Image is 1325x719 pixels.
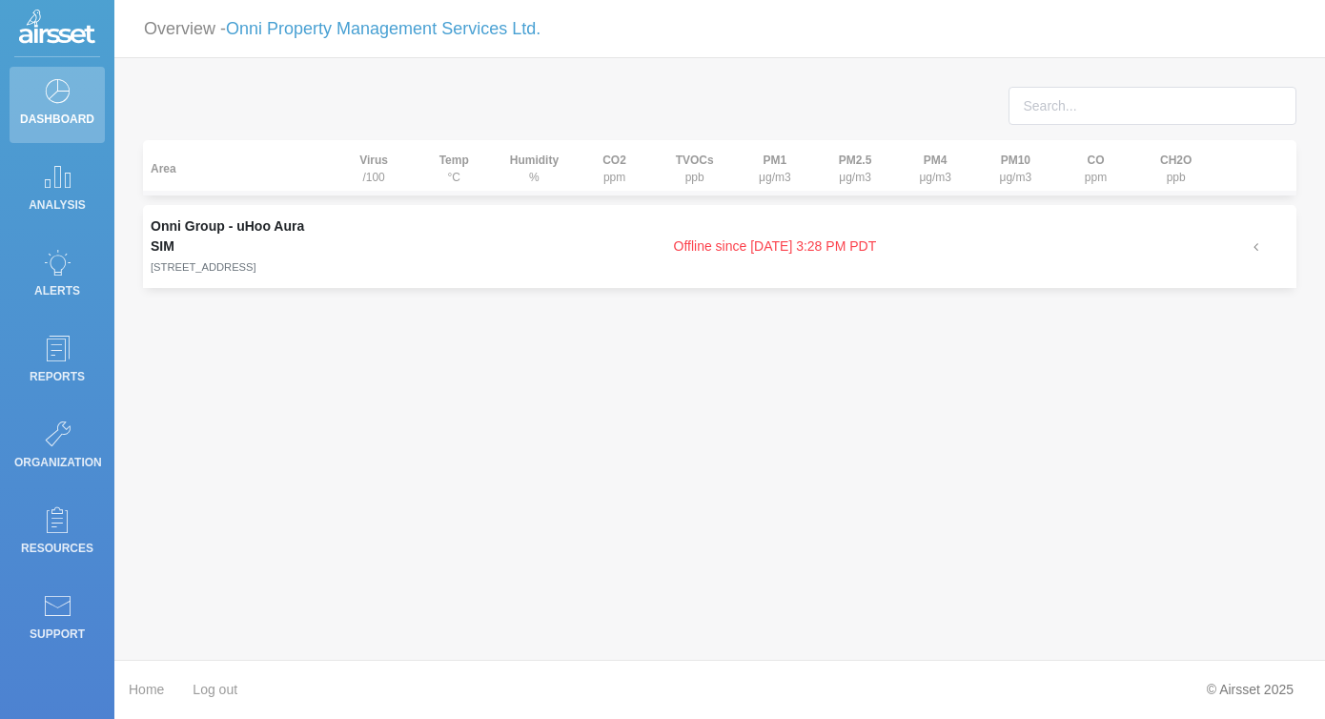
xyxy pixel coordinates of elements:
a: Home [129,670,164,709]
a: Analysis [10,153,105,229]
th: ppm [1055,140,1135,195]
th: ppm [574,140,654,195]
p: Resources [14,534,100,563]
a: Resources [10,496,105,572]
strong: CO2 [602,154,626,167]
th: ppb [655,140,735,195]
a: Organization [10,410,105,486]
strong: CO [1087,154,1104,167]
input: Search... [1009,87,1297,125]
p: Alerts [14,277,100,305]
strong: Temp [439,154,469,167]
strong: Humidity [510,154,559,167]
div: © Airsset 2025 [1192,670,1308,709]
td: Offline since [DATE] 3:28 PM PDT [334,205,1216,288]
strong: Area [151,162,176,175]
small: [STREET_ADDRESS] [151,261,256,273]
p: Overview - [144,11,540,47]
th: °C [414,140,494,195]
a: Alerts [10,238,105,315]
th: μg/m3 [975,140,1055,195]
th: ppb [1136,140,1216,195]
p: Reports [14,362,100,391]
p: Analysis [14,191,100,219]
th: μg/m3 [735,140,815,195]
strong: TVOCs [676,154,714,167]
strong: Virus [359,154,388,167]
img: Logo [19,10,95,48]
a: Reports [10,324,105,401]
p: Organization [14,448,100,477]
a: Log out [193,670,237,709]
p: Dashboard [14,105,100,134]
a: Onni Property Management Services Ltd. [226,19,540,38]
th: μg/m3 [895,140,975,195]
strong: PM10 [1001,154,1030,167]
a: Dashboard [10,67,105,143]
th: μg/m3 [815,140,895,195]
strong: PM4 [924,154,948,167]
a: Support [10,582,105,658]
strong: CH2O [1160,154,1192,167]
th: /100 [334,140,414,195]
th: % [494,140,574,195]
td: Onni Group - uHoo Aura SIM[STREET_ADDRESS] [143,205,334,288]
p: Support [14,620,100,648]
strong: PM1 [764,154,787,167]
strong: PM2.5 [839,154,872,167]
